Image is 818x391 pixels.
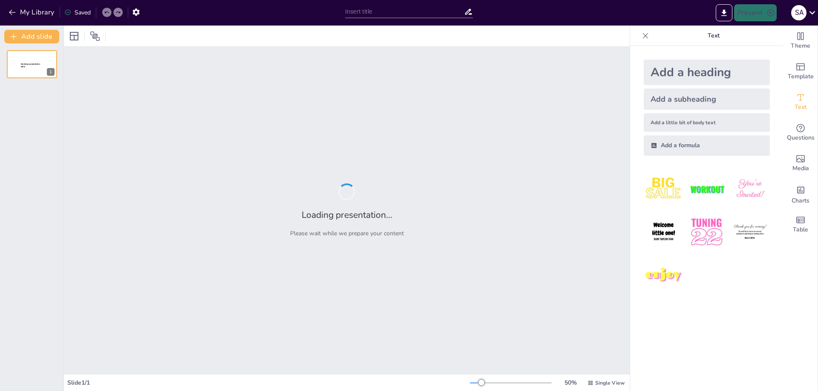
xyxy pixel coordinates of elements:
[595,380,625,386] span: Single View
[791,41,810,51] span: Theme
[7,50,57,78] div: 1
[644,113,770,132] div: Add a little bit of body text
[791,5,806,20] div: S A
[345,6,464,18] input: Insert title
[47,68,55,76] div: 1
[795,103,806,112] span: Text
[792,196,809,205] span: Charts
[290,229,404,237] p: Please wait while we prepare your content
[644,88,770,110] div: Add a subheading
[687,169,726,209] img: 2.jpeg
[67,379,470,387] div: Slide 1 / 1
[687,212,726,252] img: 5.jpeg
[67,29,81,43] div: Layout
[734,4,777,21] button: Present
[64,9,91,17] div: Saved
[302,209,392,221] h2: Loading presentation...
[788,72,814,81] span: Template
[783,209,818,240] div: Add a table
[793,225,808,234] span: Table
[783,117,818,148] div: Get real-time input from your audience
[730,169,770,209] img: 3.jpeg
[783,87,818,117] div: Add text boxes
[644,256,683,295] img: 7.jpeg
[560,379,581,387] div: 50 %
[4,30,59,43] button: Add slide
[783,26,818,56] div: Change the overall theme
[783,148,818,179] div: Add images, graphics, shapes or video
[644,60,770,85] div: Add a heading
[787,133,815,143] span: Questions
[792,164,809,173] span: Media
[6,6,58,19] button: My Library
[21,63,40,68] span: Sendsteps presentation editor
[90,31,100,41] span: Position
[730,212,770,252] img: 6.jpeg
[652,26,775,46] p: Text
[783,56,818,87] div: Add ready made slides
[644,169,683,209] img: 1.jpeg
[791,4,806,21] button: S A
[783,179,818,209] div: Add charts and graphs
[644,135,770,156] div: Add a formula
[716,4,732,21] button: Export to PowerPoint
[644,212,683,252] img: 4.jpeg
